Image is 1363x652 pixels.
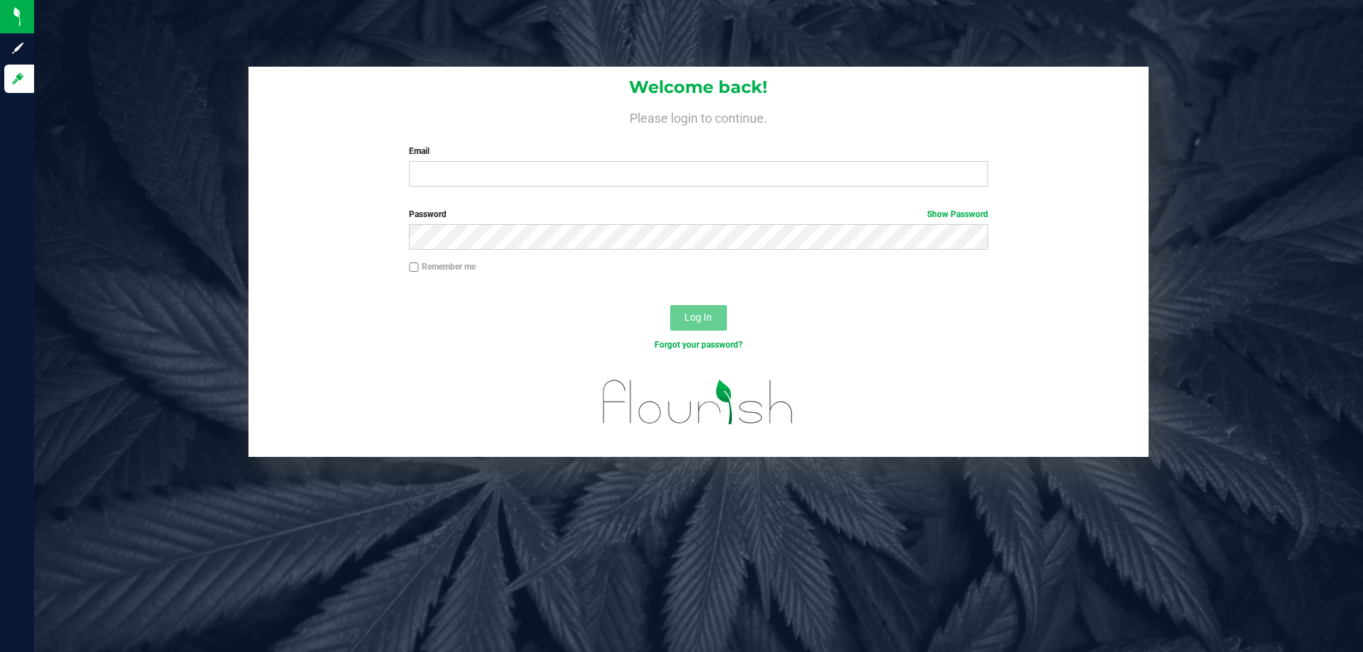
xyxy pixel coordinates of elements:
[655,340,743,350] a: Forgot your password?
[684,311,712,323] span: Log In
[409,145,987,158] label: Email
[11,72,25,86] inline-svg: Log in
[409,209,447,219] span: Password
[409,263,419,272] input: Remember me
[409,260,476,273] label: Remember me
[927,209,988,219] a: Show Password
[11,41,25,55] inline-svg: Sign up
[248,78,1149,96] h1: Welcome back!
[248,108,1149,125] h4: Please login to continue.
[670,305,727,331] button: Log In
[586,366,811,438] img: flourish_logo.svg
